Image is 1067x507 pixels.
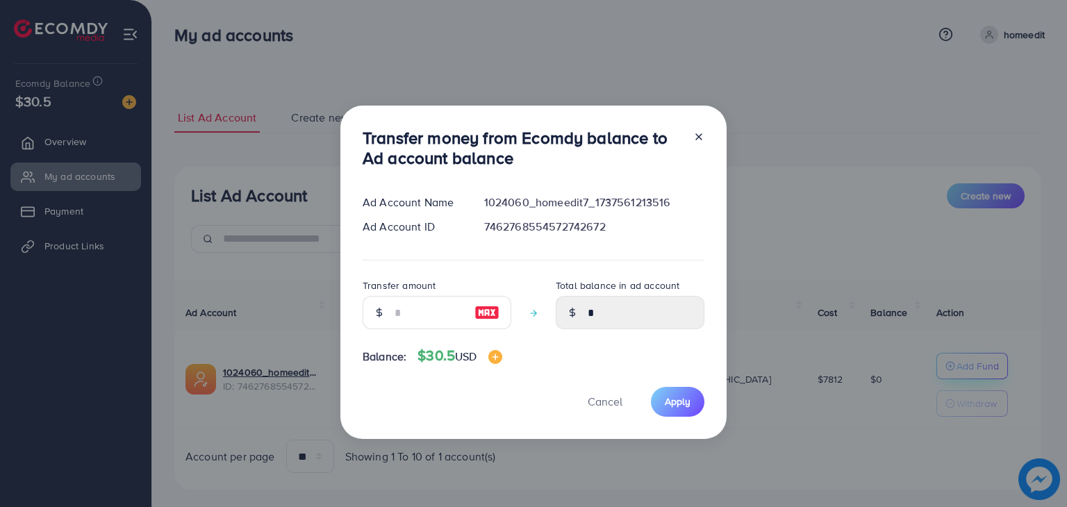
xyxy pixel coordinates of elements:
button: Apply [651,387,704,417]
span: Balance: [363,349,406,365]
label: Total balance in ad account [556,279,679,292]
h3: Transfer money from Ecomdy balance to Ad account balance [363,128,682,168]
label: Transfer amount [363,279,436,292]
h4: $30.5 [417,347,502,365]
img: image [474,304,499,321]
span: Cancel [588,394,622,409]
div: 7462768554572742672 [473,219,716,235]
div: Ad Account Name [351,194,473,210]
img: image [488,350,502,364]
span: USD [455,349,477,364]
div: Ad Account ID [351,219,473,235]
span: Apply [665,394,690,408]
div: 1024060_homeedit7_1737561213516 [473,194,716,210]
button: Cancel [570,387,640,417]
